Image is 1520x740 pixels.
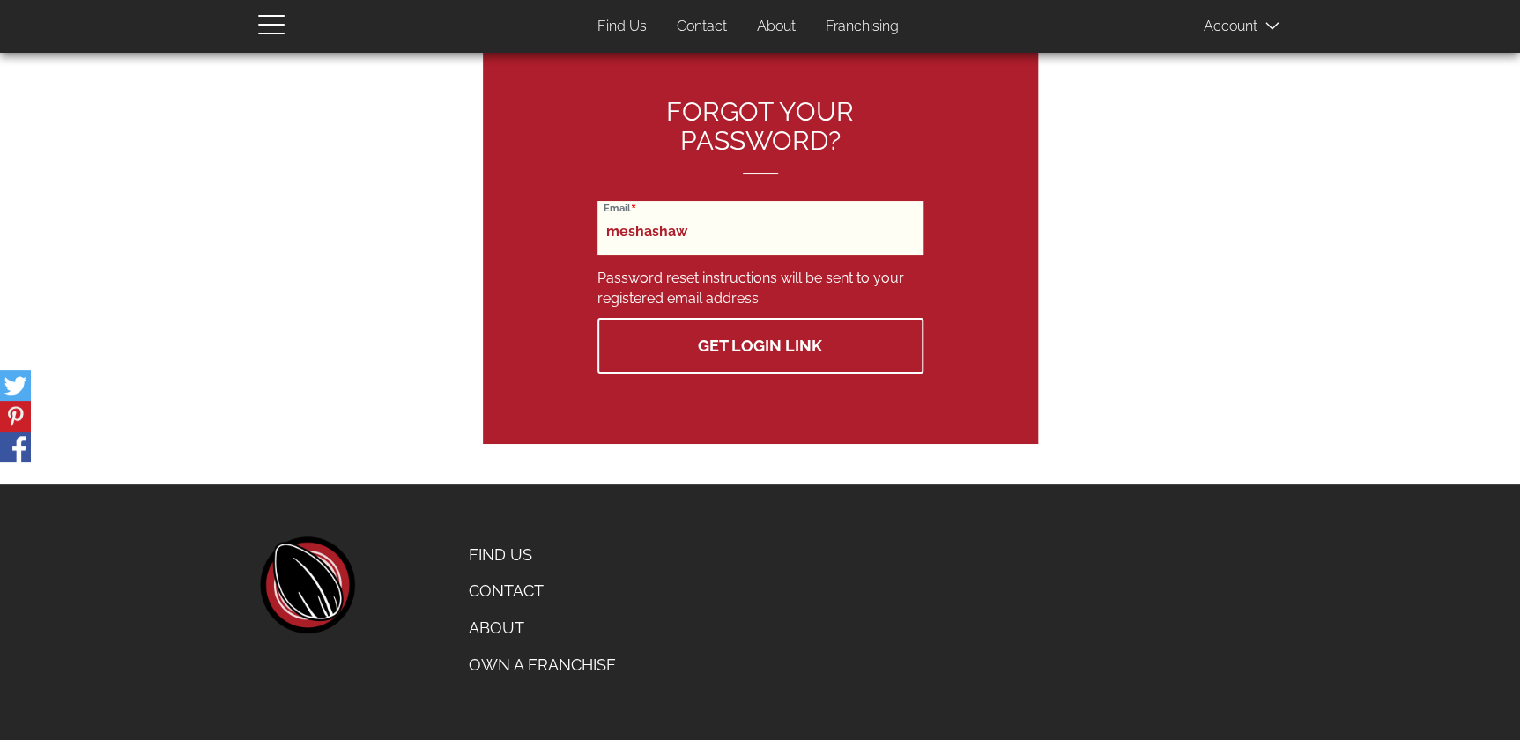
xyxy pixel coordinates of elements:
a: Contact [456,573,629,610]
h2: Forgot your password? [597,97,923,174]
a: Own a Franchise [456,647,629,684]
a: Find Us [456,536,629,573]
a: Find Us [584,10,660,44]
a: About [456,610,629,647]
a: About [744,10,809,44]
p: Password reset instructions will be sent to your registered email address. [597,269,923,309]
a: Contact [664,10,740,44]
button: Get Login Link [597,318,923,374]
input: Email [597,201,923,255]
a: Franchising [812,10,912,44]
a: home [258,536,355,633]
